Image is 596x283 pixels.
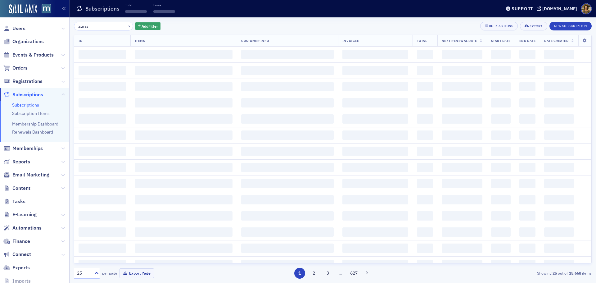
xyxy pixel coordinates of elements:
span: ‌ [491,227,511,237]
span: ‌ [491,163,511,172]
span: ‌ [241,98,334,107]
span: ‌ [519,130,535,140]
span: ‌ [519,50,535,59]
span: ‌ [342,244,408,253]
img: SailAMX [42,4,51,14]
span: ‌ [342,179,408,188]
span: ‌ [544,260,574,269]
span: Connect [12,251,31,258]
span: ‌ [417,260,433,269]
span: ‌ [79,260,126,269]
span: ‌ [241,195,334,204]
p: Total [125,3,147,7]
span: ‌ [79,244,126,253]
span: ‌ [79,211,126,221]
span: ‌ [491,66,511,75]
span: ‌ [491,50,511,59]
span: ‌ [417,195,433,204]
span: Orders [12,65,28,71]
span: ‌ [417,114,433,124]
span: ‌ [544,211,574,221]
span: Add Filter [142,23,158,29]
span: ‌ [417,50,433,59]
div: [DOMAIN_NAME] [542,6,577,11]
span: ‌ [544,195,574,204]
span: ‌ [442,114,482,124]
span: ‌ [135,195,233,204]
span: Reports [12,158,30,165]
span: ‌ [135,82,233,91]
span: Invoicee [342,39,359,43]
span: Content [12,185,30,192]
span: ‌ [544,130,574,140]
span: ‌ [544,50,574,59]
span: ‌ [342,130,408,140]
span: Next Renewal Date [442,39,477,43]
span: ‌ [442,130,482,140]
span: ‌ [79,66,126,75]
span: ‌ [491,195,511,204]
span: ‌ [241,130,334,140]
span: ‌ [79,147,126,156]
button: New Subscription [549,22,592,30]
span: ‌ [491,244,511,253]
span: ‌ [519,179,535,188]
a: Tasks [3,198,25,205]
span: ‌ [342,227,408,237]
a: Membership Dashboard [12,121,58,127]
span: ‌ [135,211,233,221]
span: ‌ [519,260,535,269]
span: ‌ [519,211,535,221]
span: ‌ [135,227,233,237]
span: ‌ [417,82,433,91]
span: ‌ [519,244,535,253]
span: ‌ [491,130,511,140]
span: ‌ [79,227,126,237]
span: ‌ [544,66,574,75]
a: Renewals Dashboard [12,129,53,135]
span: ‌ [491,211,511,221]
a: Reports [3,158,30,165]
div: Showing out of items [423,270,592,276]
a: Finance [3,238,30,245]
span: ‌ [417,179,433,188]
span: ‌ [417,211,433,221]
div: Support [512,6,533,11]
span: ‌ [342,147,408,156]
button: AddFilter [135,22,161,30]
span: ‌ [519,163,535,172]
span: Profile [581,3,592,14]
span: Total [417,39,427,43]
strong: 25 [551,270,558,276]
span: ‌ [491,82,511,91]
span: Organizations [12,38,44,45]
span: ‌ [135,50,233,59]
span: ‌ [519,195,535,204]
span: End Date [519,39,535,43]
div: Export [530,25,542,28]
span: ‌ [417,98,433,107]
span: ‌ [79,163,126,172]
span: Exports [12,264,30,271]
span: ‌ [442,227,482,237]
span: ‌ [544,147,574,156]
button: × [127,23,132,29]
span: ‌ [544,114,574,124]
span: ‌ [417,130,433,140]
span: ‌ [241,163,334,172]
span: ‌ [79,130,126,140]
a: Exports [3,264,30,271]
span: ‌ [442,244,482,253]
span: ‌ [135,98,233,107]
h1: Subscriptions [85,5,120,12]
span: Registrations [12,78,43,85]
button: Export [520,22,547,30]
span: ‌ [342,50,408,59]
button: Bulk Actions [480,22,518,30]
input: Search… [74,22,133,30]
span: ‌ [442,147,482,156]
button: 3 [323,268,333,279]
span: ‌ [442,195,482,204]
a: E-Learning [3,211,37,218]
span: ‌ [241,244,334,253]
